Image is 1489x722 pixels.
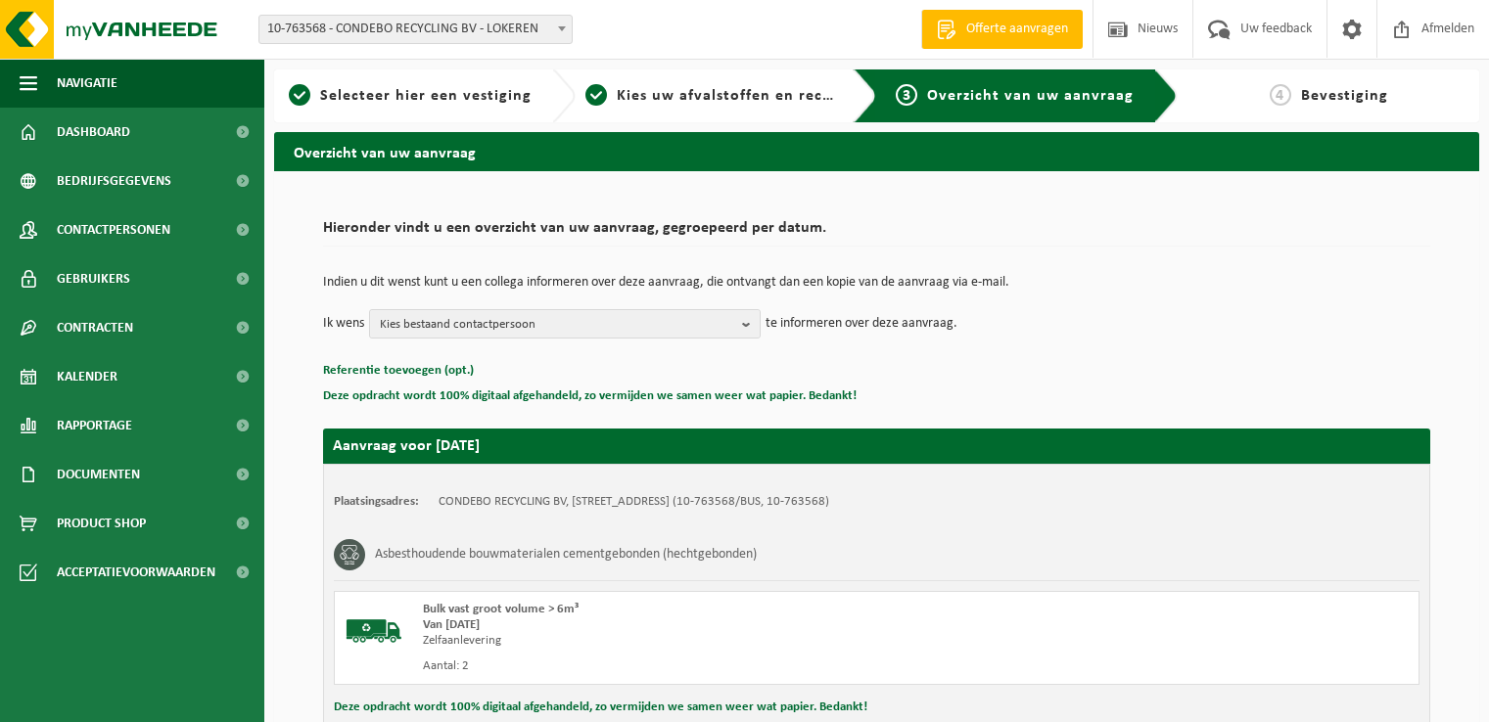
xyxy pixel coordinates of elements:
[439,494,829,510] td: CONDEBO RECYCLING BV, [STREET_ADDRESS] (10-763568/BUS, 10-763568)
[258,15,573,44] span: 10-763568 - CONDEBO RECYCLING BV - LOKEREN
[380,310,734,339] span: Kies bestaand contactpersoon
[57,254,130,303] span: Gebruikers
[585,84,838,108] a: 2Kies uw afvalstoffen en recipiënten
[57,499,146,548] span: Product Shop
[375,539,757,570] h3: Asbesthoudende bouwmaterialen cementgebonden (hechtgebonden)
[57,303,133,352] span: Contracten
[274,132,1479,170] h2: Overzicht van uw aanvraag
[57,59,117,108] span: Navigatie
[57,548,215,597] span: Acceptatievoorwaarden
[423,603,579,615] span: Bulk vast groot volume > 6m³
[323,276,1430,290] p: Indien u dit wenst kunt u een collega informeren over deze aanvraag, die ontvangt dan een kopie v...
[57,450,140,499] span: Documenten
[57,157,171,205] span: Bedrijfsgegevens
[57,205,170,254] span: Contactpersonen
[289,84,310,106] span: 1
[921,10,1083,49] a: Offerte aanvragen
[57,352,117,401] span: Kalender
[334,695,867,720] button: Deze opdracht wordt 100% digitaal afgehandeld, zo vermijden we samen weer wat papier. Bedankt!
[896,84,917,106] span: 3
[1301,88,1388,104] span: Bevestiging
[323,358,474,384] button: Referentie toevoegen (opt.)
[345,602,403,660] img: BL-SO-LV.png
[334,495,419,508] strong: Plaatsingsadres:
[1270,84,1291,106] span: 4
[617,88,886,104] span: Kies uw afvalstoffen en recipiënten
[323,220,1430,247] h2: Hieronder vindt u een overzicht van uw aanvraag, gegroepeerd per datum.
[369,309,761,338] button: Kies bestaand contactpersoon
[323,384,857,409] button: Deze opdracht wordt 100% digitaal afgehandeld, zo vermijden we samen weer wat papier. Bedankt!
[333,438,480,454] strong: Aanvraag voor [DATE]
[323,309,364,338] p: Ik wens
[284,84,536,108] a: 1Selecteer hier een vestiging
[57,401,132,450] span: Rapportage
[585,84,607,106] span: 2
[259,16,572,43] span: 10-763568 - CONDEBO RECYCLING BV - LOKEREN
[766,309,957,338] p: te informeren over deze aanvraag.
[423,658,955,674] div: Aantal: 2
[423,633,955,649] div: Zelfaanlevering
[423,618,480,631] strong: Van [DATE]
[57,108,130,157] span: Dashboard
[927,88,1134,104] span: Overzicht van uw aanvraag
[320,88,532,104] span: Selecteer hier een vestiging
[961,20,1073,39] span: Offerte aanvragen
